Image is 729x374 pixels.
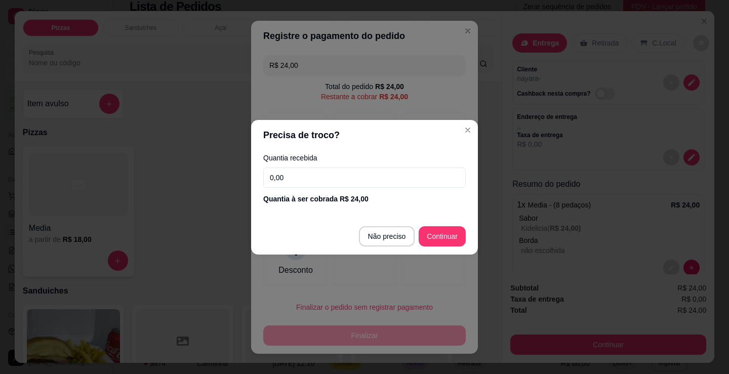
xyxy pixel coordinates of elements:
[251,120,478,150] header: Precisa de troco?
[460,122,476,138] button: Close
[263,194,466,204] div: Quantia à ser cobrada R$ 24,00
[419,226,466,246] button: Continuar
[359,226,415,246] button: Não preciso
[263,154,466,161] label: Quantia recebida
